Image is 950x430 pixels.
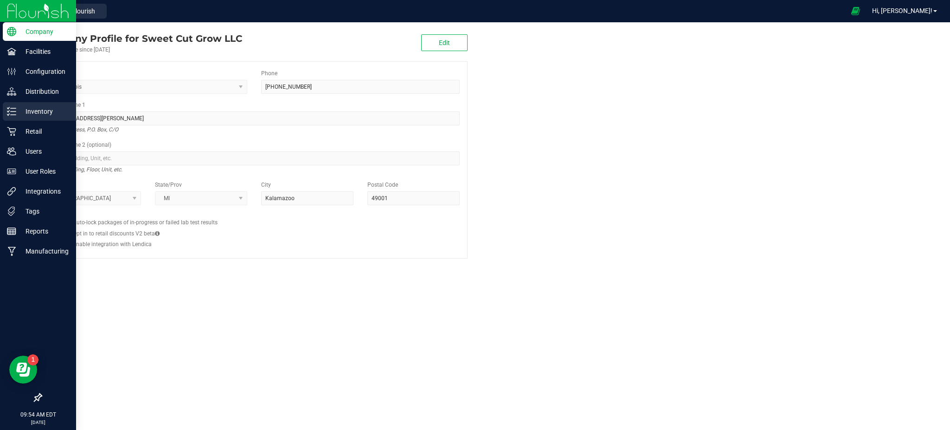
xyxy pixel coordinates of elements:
input: Suite, Building, Unit, etc. [49,151,460,165]
p: Company [16,26,72,37]
span: Edit [439,39,450,46]
span: Hi, [PERSON_NAME]! [872,7,932,14]
label: Enable integration with Lendica [73,240,152,248]
label: Opt in to retail discounts V2 beta [73,229,160,238]
inline-svg: Manufacturing [7,247,16,256]
label: City [261,181,271,189]
input: City [261,191,353,205]
p: User Roles [16,166,72,177]
h2: Configs [49,212,460,218]
inline-svg: User Roles [7,167,16,176]
p: Facilities [16,46,72,57]
label: Address Line 2 (optional) [49,141,111,149]
inline-svg: Tags [7,207,16,216]
p: Manufacturing [16,246,72,257]
inline-svg: Integrations [7,187,16,196]
p: Configuration [16,66,72,77]
iframe: Resource center [9,356,37,384]
span: Open Ecommerce Menu [845,2,866,20]
inline-svg: Configuration [7,67,16,76]
p: Retail [16,126,72,137]
div: Sweet Cut Grow LLC [41,32,242,46]
label: Phone [261,69,277,78]
p: Users [16,146,72,157]
i: Street address, P.O. Box, C/O [49,124,118,135]
p: Tags [16,206,72,217]
p: Reports [16,226,72,237]
p: 09:54 AM EDT [4,410,72,419]
inline-svg: Inventory [7,107,16,116]
inline-svg: Retail [7,127,16,136]
iframe: Resource center unread badge [27,354,39,365]
div: Account active since [DATE] [41,46,242,54]
p: Integrations [16,186,72,197]
label: Auto-lock packages of in-progress or failed lab test results [73,218,218,227]
input: Postal Code [367,191,460,205]
i: Suite, Building, Floor, Unit, etc. [49,164,122,175]
p: Inventory [16,106,72,117]
label: State/Prov [155,181,182,189]
inline-svg: Reports [7,227,16,236]
button: Edit [421,34,468,51]
inline-svg: Distribution [7,87,16,96]
label: Postal Code [367,181,398,189]
p: Distribution [16,86,72,97]
input: Address [49,111,460,125]
p: [DATE] [4,419,72,426]
inline-svg: Company [7,27,16,36]
input: (123) 456-7890 [261,80,460,94]
inline-svg: Users [7,147,16,156]
inline-svg: Facilities [7,47,16,56]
